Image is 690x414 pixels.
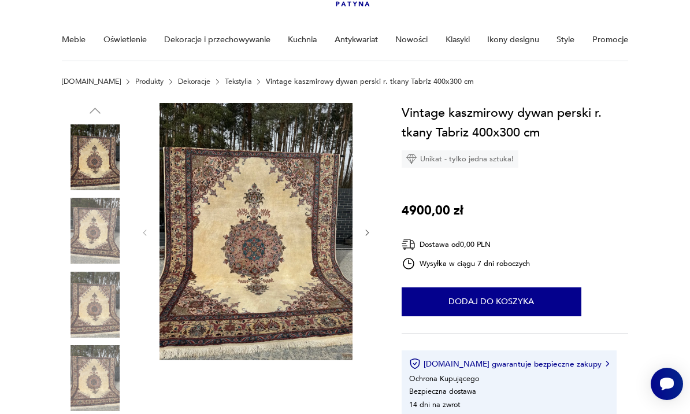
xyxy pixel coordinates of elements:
[178,77,210,86] a: Dekoracje
[335,20,378,60] a: Antykwariat
[62,198,128,264] img: Zdjęcie produktu Vintage kaszmirowy dywan perski r. tkany Tabriz 400x300 cm
[62,345,128,411] img: Zdjęcie produktu Vintage kaszmirowy dywan perski r. tkany Tabriz 400x300 cm
[62,20,86,60] a: Meble
[288,20,317,60] a: Kuchnia
[487,20,539,60] a: Ikony designu
[409,400,460,410] li: 14 dni na zwrot
[62,77,121,86] a: [DOMAIN_NAME]
[62,124,128,190] img: Zdjęcie produktu Vintage kaszmirowy dywan perski r. tkany Tabriz 400x300 cm
[409,358,421,369] img: Ikona certyfikatu
[402,201,463,220] p: 4900,00 zł
[446,20,470,60] a: Klasyki
[402,287,581,316] button: Dodaj do koszyka
[402,150,518,168] div: Unikat - tylko jedna sztuka!
[592,20,628,60] a: Promocje
[406,154,417,164] img: Ikona diamentu
[651,368,683,400] iframe: Smartsupp widget button
[159,103,353,360] img: Zdjęcie produktu Vintage kaszmirowy dywan perski r. tkany Tabriz 400x300 cm
[557,20,574,60] a: Style
[395,20,428,60] a: Nowości
[402,103,628,142] h1: Vintage kaszmirowy dywan perski r. tkany Tabriz 400x300 cm
[266,77,474,86] p: Vintage kaszmirowy dywan perski r. tkany Tabriz 400x300 cm
[402,237,530,252] div: Dostawa od 0,00 PLN
[409,374,479,384] li: Ochrona Kupującego
[409,358,609,369] button: [DOMAIN_NAME] gwarantuje bezpieczne zakupy
[409,386,476,397] li: Bezpieczna dostawa
[606,361,609,367] img: Ikona strzałki w prawo
[164,20,270,60] a: Dekoracje i przechowywanie
[402,257,530,271] div: Wysyłka w ciągu 7 dni roboczych
[135,77,164,86] a: Produkty
[103,20,147,60] a: Oświetlenie
[62,272,128,338] img: Zdjęcie produktu Vintage kaszmirowy dywan perski r. tkany Tabriz 400x300 cm
[225,77,252,86] a: Tekstylia
[402,237,416,252] img: Ikona dostawy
